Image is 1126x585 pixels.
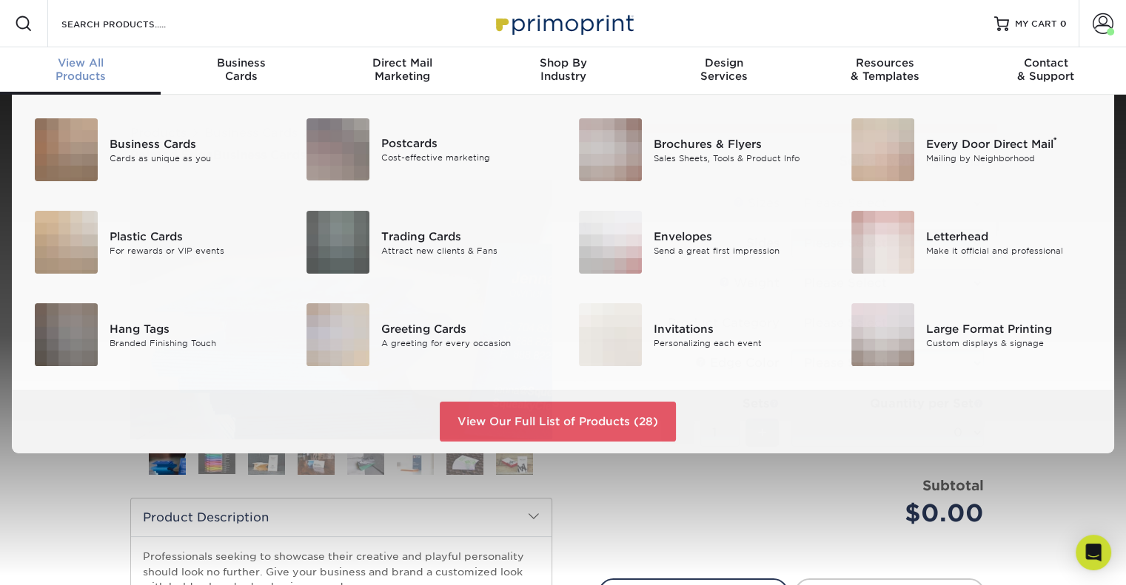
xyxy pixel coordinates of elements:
img: Brochures & Flyers [579,118,642,181]
a: Postcards Postcards Cost-effective marketing [302,112,552,186]
div: Mailing by Neighborhood [926,152,1096,164]
span: Contact [965,56,1126,70]
div: Sales Sheets, Tools & Product Info [654,152,824,164]
img: Greeting Cards [306,303,369,366]
img: Hang Tags [35,303,98,366]
a: Greeting Cards Greeting Cards A greeting for every occasion [302,297,552,372]
span: Business [161,56,321,70]
div: Trading Cards [381,228,552,244]
img: Letterhead [851,211,914,274]
a: Invitations Invitations Personalizing each event [574,297,825,372]
div: Plastic Cards [110,228,280,244]
img: Postcards [306,118,369,180]
div: Business Cards [110,135,280,152]
a: DesignServices [643,47,804,95]
a: Shop ByIndustry [483,47,643,95]
a: View Our Full List of Products (28) [440,402,676,442]
a: BusinessCards [161,47,321,95]
span: MY CART [1015,18,1057,30]
a: Plastic Cards Plastic Cards For rewards or VIP events [30,205,280,280]
div: Marketing [322,56,483,83]
a: Every Door Direct Mail Every Door Direct Mail® Mailing by Neighborhood [846,112,1096,187]
sup: ® [1053,135,1057,146]
span: Shop By [483,56,643,70]
span: Direct Mail [322,56,483,70]
a: Letterhead Letterhead Make it official and professional [846,205,1096,280]
div: Make it official and professional [926,244,1096,257]
span: 0 [1060,18,1067,29]
a: Direct MailMarketing [322,47,483,95]
a: Envelopes Envelopes Send a great first impression [574,205,825,280]
div: Branded Finishing Touch [110,337,280,349]
span: Design [643,56,804,70]
a: Brochures & Flyers Brochures & Flyers Sales Sheets, Tools & Product Info [574,112,825,187]
div: Services [643,56,804,83]
a: Resources& Templates [804,47,965,95]
div: Envelopes [654,228,824,244]
div: Invitations [654,320,824,337]
a: Contact& Support [965,47,1126,95]
div: A greeting for every occasion [381,337,552,349]
div: Attract new clients & Fans [381,244,552,257]
img: Large Format Printing [851,303,914,366]
a: Large Format Printing Large Format Printing Custom displays & signage [846,297,1096,372]
div: Custom displays & signage [926,337,1096,349]
img: Envelopes [579,211,642,274]
div: Brochures & Flyers [654,135,824,152]
img: Primoprint [489,7,637,39]
img: Every Door Direct Mail [851,118,914,181]
div: & Support [965,56,1126,83]
input: SEARCH PRODUCTS..... [60,15,204,33]
a: Hang Tags Hang Tags Branded Finishing Touch [30,297,280,372]
div: Hang Tags [110,320,280,337]
img: Plastic Cards [35,211,98,274]
img: Trading Cards [306,211,369,274]
span: Resources [804,56,965,70]
div: Greeting Cards [381,320,552,337]
img: Business Cards [35,118,98,181]
div: Send a great first impression [654,244,824,257]
img: Invitations [579,303,642,366]
div: Postcards [381,135,552,152]
div: Cards as unique as you [110,152,280,164]
div: Cost-effective marketing [381,152,552,164]
div: Industry [483,56,643,83]
div: For rewards or VIP events [110,244,280,257]
div: Personalizing each event [654,337,824,349]
div: Open Intercom Messenger [1076,535,1111,570]
div: Large Format Printing [926,320,1096,337]
div: Cards [161,56,321,83]
div: & Templates [804,56,965,83]
div: Every Door Direct Mail [926,135,1096,152]
a: Trading Cards Trading Cards Attract new clients & Fans [302,205,552,280]
a: Business Cards Business Cards Cards as unique as you [30,112,280,187]
div: Letterhead [926,228,1096,244]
